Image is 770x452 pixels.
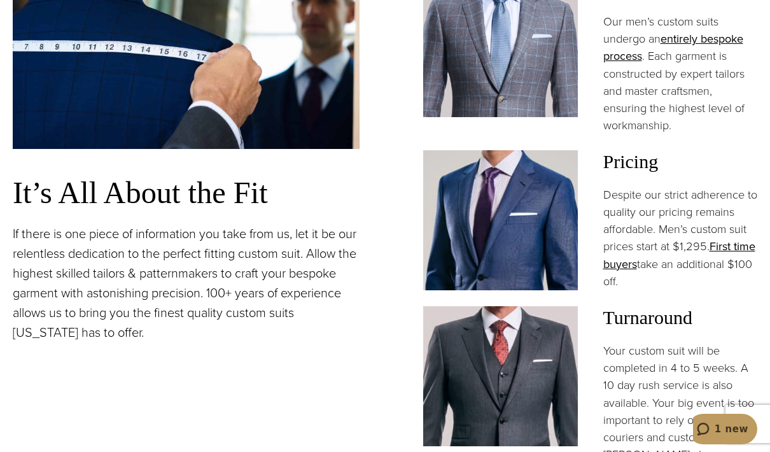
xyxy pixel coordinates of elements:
a: entirely bespoke process [603,30,743,64]
h3: It’s All About the Fit [13,174,360,211]
h3: Turnaround [603,306,758,329]
p: If there is one piece of information you take from us, let it be our relentless dedication to the... [13,224,360,343]
img: Client in vested charcoal bespoke suit with white shirt and red patterned tie. [423,306,578,446]
img: Client in blue solid custom made suit with white shirt and navy tie. Fabric by Scabal. [423,150,578,290]
iframe: Opens a widget where you can chat to one of our agents [693,414,757,446]
h3: Pricing [603,150,758,173]
a: First time buyers [603,237,755,272]
p: Despite our strict adherence to quality our pricing remains affordable. Men’s custom suit prices ... [603,186,758,290]
p: Our men’s custom suits undergo an . Each garment is constructed by expert tailors and master craf... [603,13,758,134]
